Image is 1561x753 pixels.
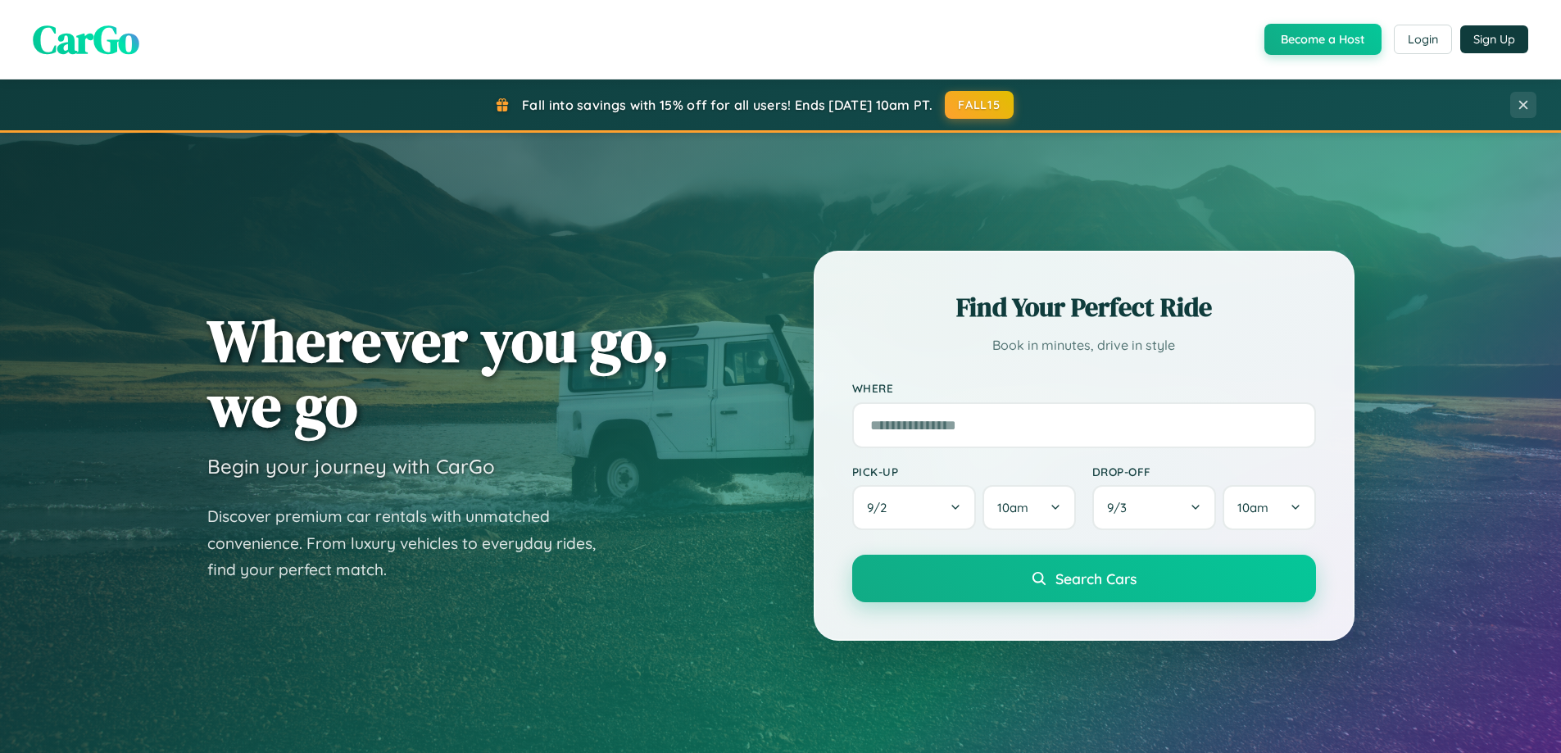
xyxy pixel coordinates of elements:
[207,503,617,583] p: Discover premium car rentals with unmatched convenience. From luxury vehicles to everyday rides, ...
[852,289,1316,325] h2: Find Your Perfect Ride
[852,465,1076,479] label: Pick-up
[1223,485,1315,530] button: 10am
[1264,24,1382,55] button: Become a Host
[207,308,669,438] h1: Wherever you go, we go
[1092,485,1217,530] button: 9/3
[852,382,1316,396] label: Where
[207,454,495,479] h3: Begin your journey with CarGo
[982,485,1075,530] button: 10am
[867,500,895,515] span: 9 / 2
[33,12,139,66] span: CarGo
[852,485,977,530] button: 9/2
[997,500,1028,515] span: 10am
[945,91,1014,119] button: FALL15
[852,333,1316,357] p: Book in minutes, drive in style
[522,97,933,113] span: Fall into savings with 15% off for all users! Ends [DATE] 10am PT.
[1237,500,1268,515] span: 10am
[1460,25,1528,53] button: Sign Up
[1394,25,1452,54] button: Login
[1055,569,1137,587] span: Search Cars
[1107,500,1135,515] span: 9 / 3
[1092,465,1316,479] label: Drop-off
[852,555,1316,602] button: Search Cars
